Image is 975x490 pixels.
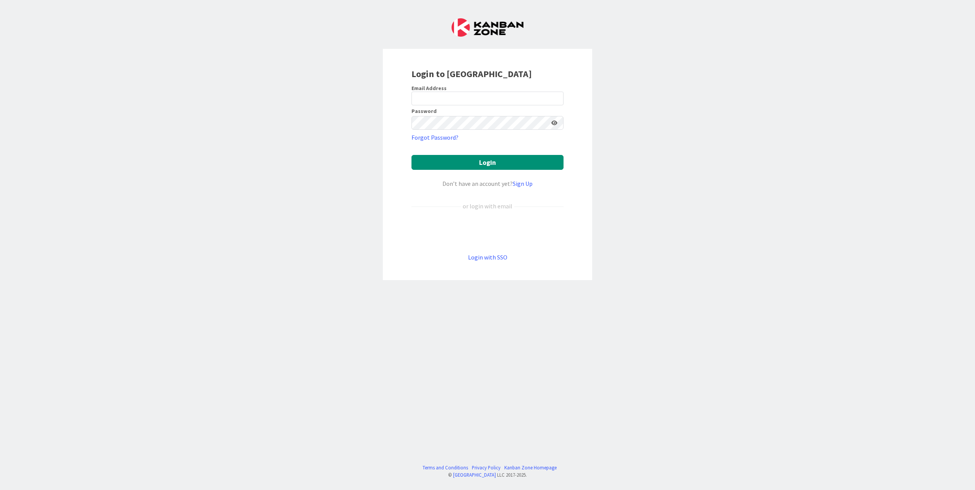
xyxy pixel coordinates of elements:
div: Don’t have an account yet? [411,179,564,188]
label: Email Address [411,85,447,92]
img: Kanban Zone [452,18,523,37]
div: or login with email [461,201,514,211]
a: Privacy Policy [472,464,500,471]
a: Terms and Conditions [423,464,468,471]
a: Sign Up [513,180,533,187]
a: Forgot Password? [411,133,458,142]
label: Password [411,108,437,114]
a: Login with SSO [468,253,507,261]
button: Login [411,155,564,170]
div: © LLC 2017- 2025 . [419,471,557,479]
iframe: Sign in with Google Button [408,223,567,240]
a: [GEOGRAPHIC_DATA] [453,472,496,478]
a: Kanban Zone Homepage [504,464,557,471]
b: Login to [GEOGRAPHIC_DATA] [411,68,532,80]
